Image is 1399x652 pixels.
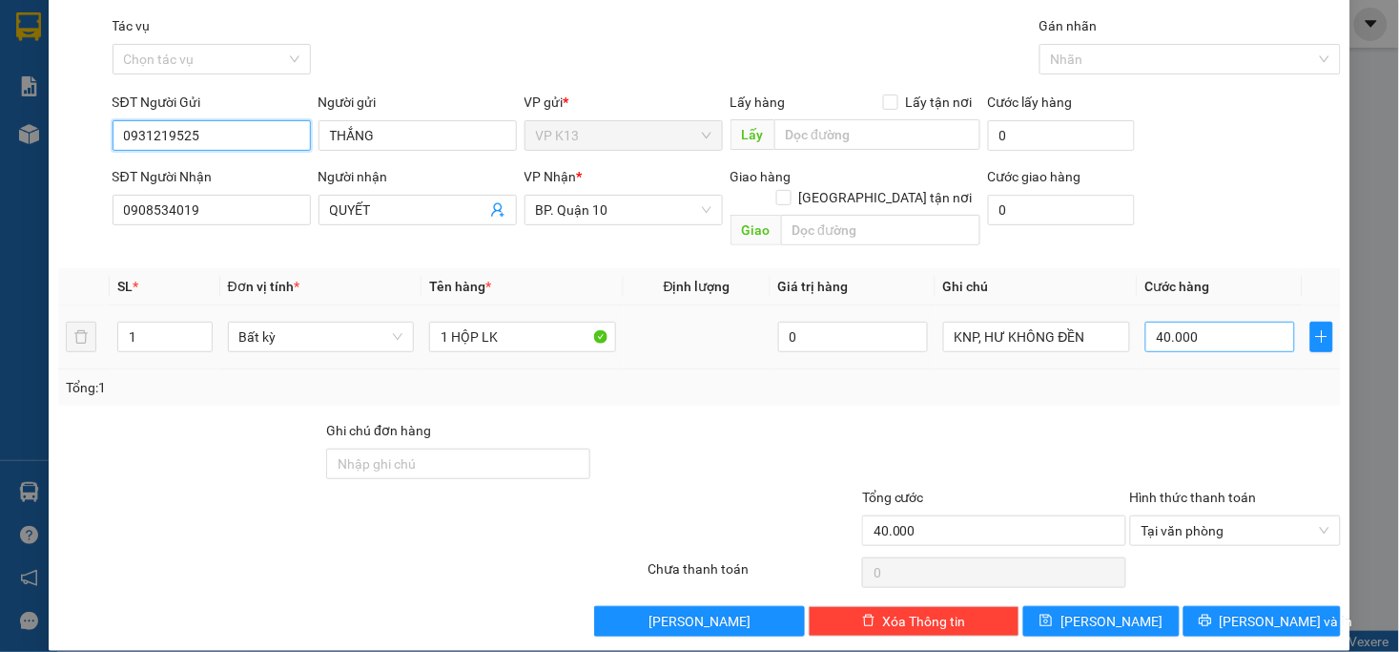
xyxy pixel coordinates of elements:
span: [PERSON_NAME] [1060,611,1162,632]
span: Đơn vị tính [228,279,299,294]
span: Lấy hàng [730,95,786,110]
span: Hotline: 19001152 [151,85,234,96]
span: 06:26:20 [DATE] [42,138,116,150]
span: [PERSON_NAME] [648,611,751,632]
input: Cước giao hàng [988,195,1135,225]
span: Tổng cước [862,490,924,505]
label: Cước giao hàng [988,169,1081,184]
span: Định lượng [664,279,730,294]
input: Cước lấy hàng [988,120,1135,151]
span: BP. Quận 10 [536,196,711,224]
span: [PERSON_NAME]: [6,123,206,135]
span: 01 Võ Văn Truyện, KP.1, Phường 2 [151,57,262,81]
div: Người nhận [319,166,517,187]
span: Tại văn phòng [1142,516,1329,545]
div: Tổng: 1 [66,377,541,398]
span: Lấy [730,119,774,150]
strong: ĐỒNG PHƯỚC [151,11,261,27]
input: Ghi chú đơn hàng [326,449,590,479]
span: Bến xe [GEOGRAPHIC_DATA] [151,31,257,54]
input: Ghi Chú [943,322,1130,352]
span: VP Nhận [525,169,577,184]
button: save[PERSON_NAME] [1023,606,1181,637]
span: Tên hàng [429,279,491,294]
button: plus [1310,322,1333,352]
label: Ghi chú đơn hàng [326,423,431,438]
div: VP gửi [525,92,723,113]
label: Tác vụ [113,18,151,33]
input: Dọc đường [781,215,980,245]
span: VPK131309250001 [95,121,206,136]
span: save [1039,614,1053,629]
span: plus [1311,329,1332,345]
span: user-add [490,202,505,218]
button: [PERSON_NAME] [594,606,805,637]
span: ----------------------------------------- [51,103,234,118]
span: Giá trị hàng [778,279,849,294]
span: SL [117,279,133,294]
input: VD: Bàn, Ghế [429,322,616,352]
label: Hình thức thanh toán [1130,490,1257,505]
span: Giao hàng [730,169,792,184]
span: Xóa Thông tin [883,611,966,632]
span: In ngày: [6,138,116,150]
th: Ghi chú [936,268,1138,305]
label: Gán nhãn [1039,18,1098,33]
span: VP K13 [536,121,711,150]
span: Cước hàng [1145,279,1210,294]
span: printer [1199,614,1212,629]
label: Cước lấy hàng [988,95,1073,110]
div: Chưa thanh toán [646,558,860,592]
span: Lấy tận nơi [898,92,980,113]
input: 0 [778,322,928,352]
span: Bất kỳ [239,323,403,351]
span: Giao [730,215,781,245]
div: Người gửi [319,92,517,113]
button: printer[PERSON_NAME] và In [1183,606,1341,637]
span: delete [862,614,875,629]
button: deleteXóa Thông tin [809,606,1019,637]
img: logo [7,11,92,95]
span: [PERSON_NAME] và In [1220,611,1353,632]
div: SĐT Người Gửi [113,92,311,113]
span: [GEOGRAPHIC_DATA] tận nơi [792,187,980,208]
div: SĐT Người Nhận [113,166,311,187]
input: Dọc đường [774,119,980,150]
button: delete [66,322,96,352]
